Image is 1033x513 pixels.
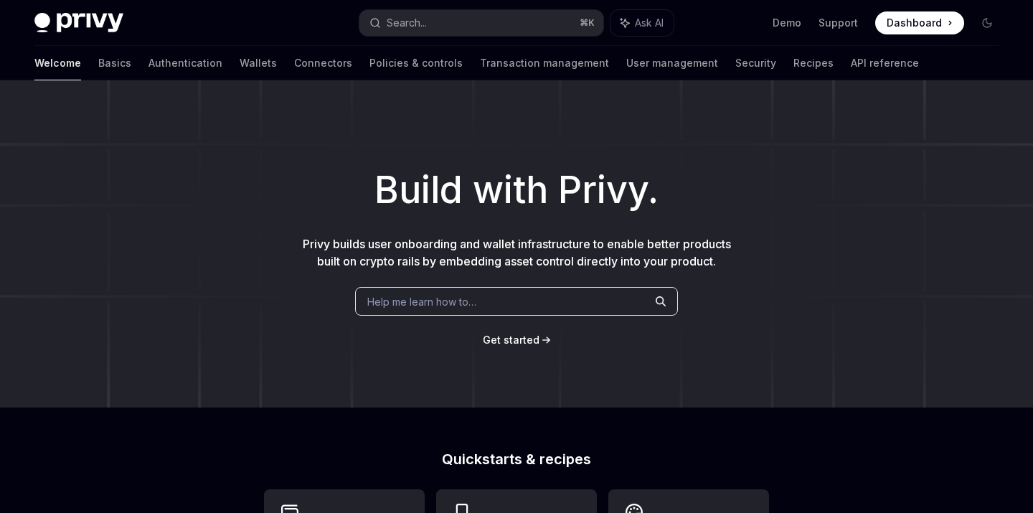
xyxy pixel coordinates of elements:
[23,162,1010,218] h1: Build with Privy.
[635,16,664,30] span: Ask AI
[367,294,476,309] span: Help me learn how to…
[98,46,131,80] a: Basics
[626,46,718,80] a: User management
[773,16,801,30] a: Demo
[303,237,731,268] span: Privy builds user onboarding and wallet infrastructure to enable better products built on crypto ...
[887,16,942,30] span: Dashboard
[793,46,834,80] a: Recipes
[875,11,964,34] a: Dashboard
[819,16,858,30] a: Support
[34,46,81,80] a: Welcome
[580,17,595,29] span: ⌘ K
[148,46,222,80] a: Authentication
[976,11,999,34] button: Toggle dark mode
[610,10,674,36] button: Ask AI
[483,333,539,347] a: Get started
[359,10,603,36] button: Search...⌘K
[369,46,463,80] a: Policies & controls
[483,334,539,346] span: Get started
[34,13,123,33] img: dark logo
[851,46,919,80] a: API reference
[735,46,776,80] a: Security
[240,46,277,80] a: Wallets
[387,14,427,32] div: Search...
[294,46,352,80] a: Connectors
[480,46,609,80] a: Transaction management
[264,452,769,466] h2: Quickstarts & recipes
